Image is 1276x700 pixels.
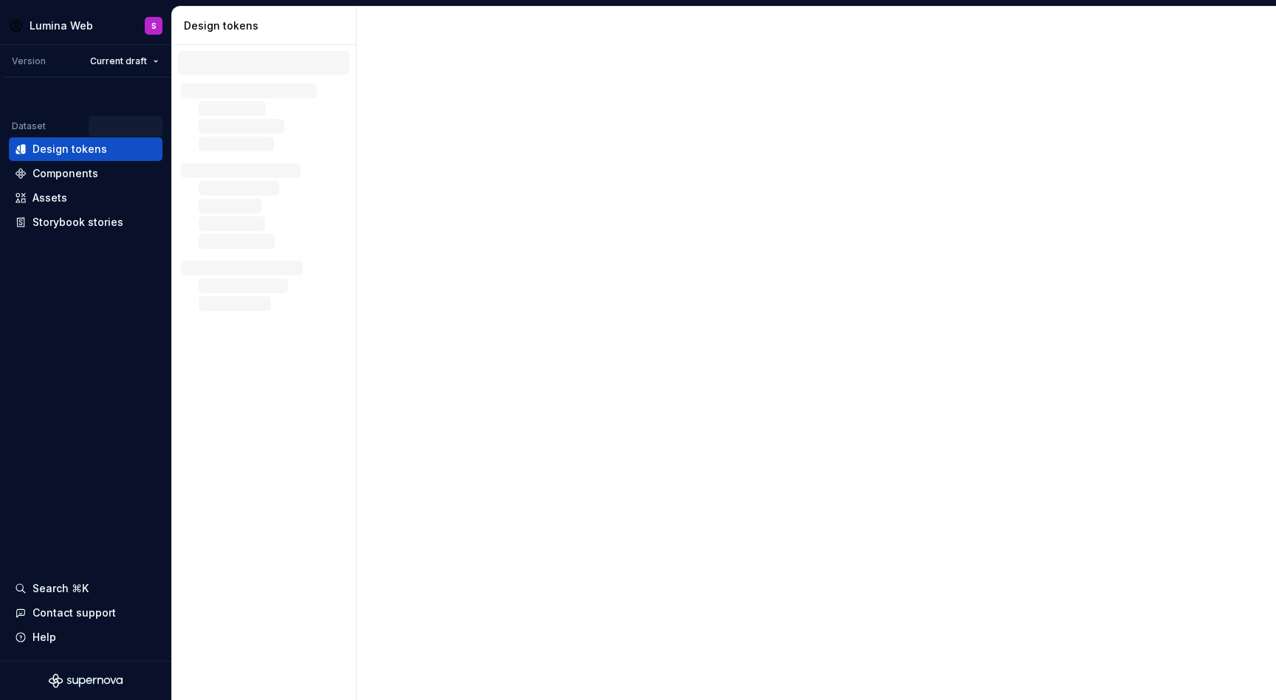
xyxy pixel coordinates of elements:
div: S [151,20,157,32]
div: Design tokens [32,142,107,157]
div: Contact support [32,605,116,620]
div: Lumina Web [30,18,93,33]
div: Design tokens [184,18,350,33]
div: Dataset [12,120,46,132]
div: Search ⌘K [32,581,89,596]
button: Lumina WebS [3,10,168,41]
div: Assets [32,191,67,205]
div: Version [12,55,46,67]
a: Assets [9,186,162,210]
div: Help [32,630,56,645]
a: Design tokens [9,137,162,161]
a: Components [9,162,162,185]
div: Components [32,166,98,181]
button: Contact support [9,601,162,625]
div: Storybook stories [32,215,123,230]
button: Help [9,625,162,649]
a: Storybook stories [9,210,162,234]
button: Current draft [83,51,165,72]
button: Search ⌘K [9,577,162,600]
span: Current draft [90,55,147,67]
svg: Supernova Logo [49,673,123,688]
